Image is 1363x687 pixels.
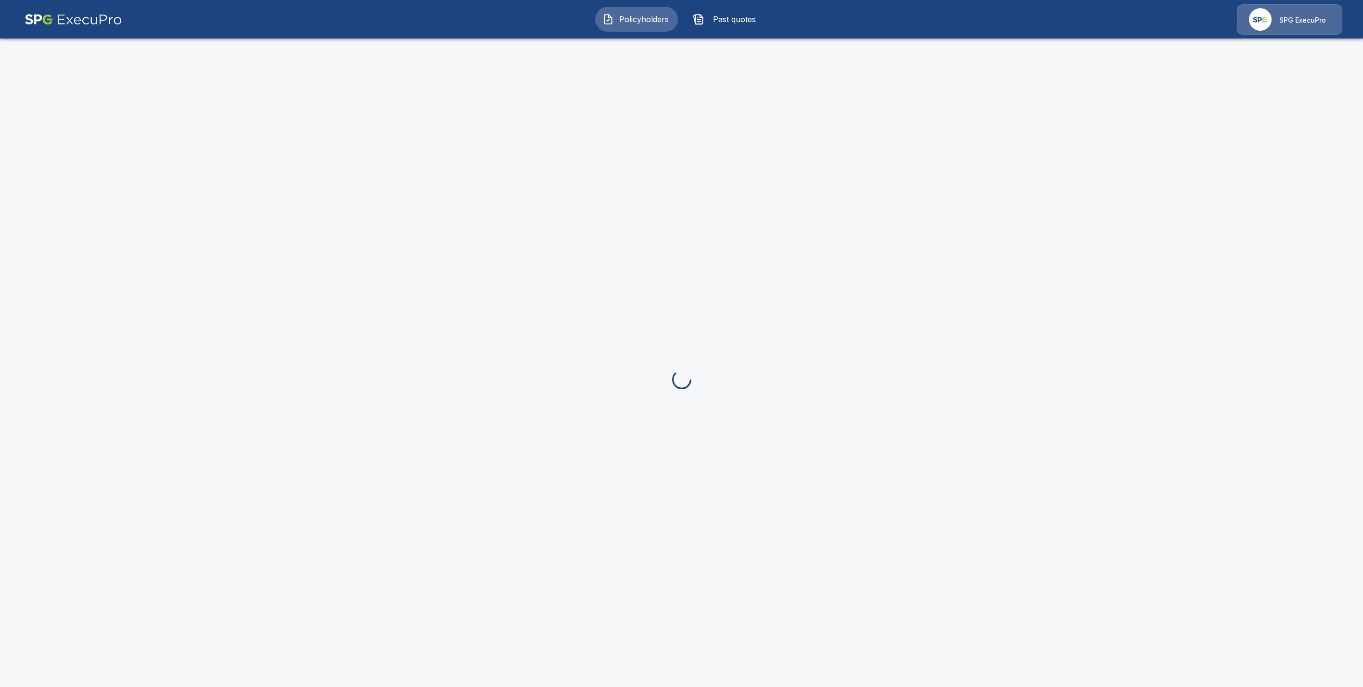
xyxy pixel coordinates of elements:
[618,13,671,25] span: Policyholders
[1249,8,1272,31] img: Agency Icon
[595,7,678,32] button: Policyholders IconPolicyholders
[602,13,614,25] img: Policyholders Icon
[25,4,122,35] img: AA Logo
[1279,15,1326,25] p: SPG ExecuPro
[686,7,768,32] button: Past quotes IconPast quotes
[708,13,761,25] span: Past quotes
[693,13,704,25] img: Past quotes Icon
[1237,4,1342,35] a: Agency IconSPG ExecuPro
